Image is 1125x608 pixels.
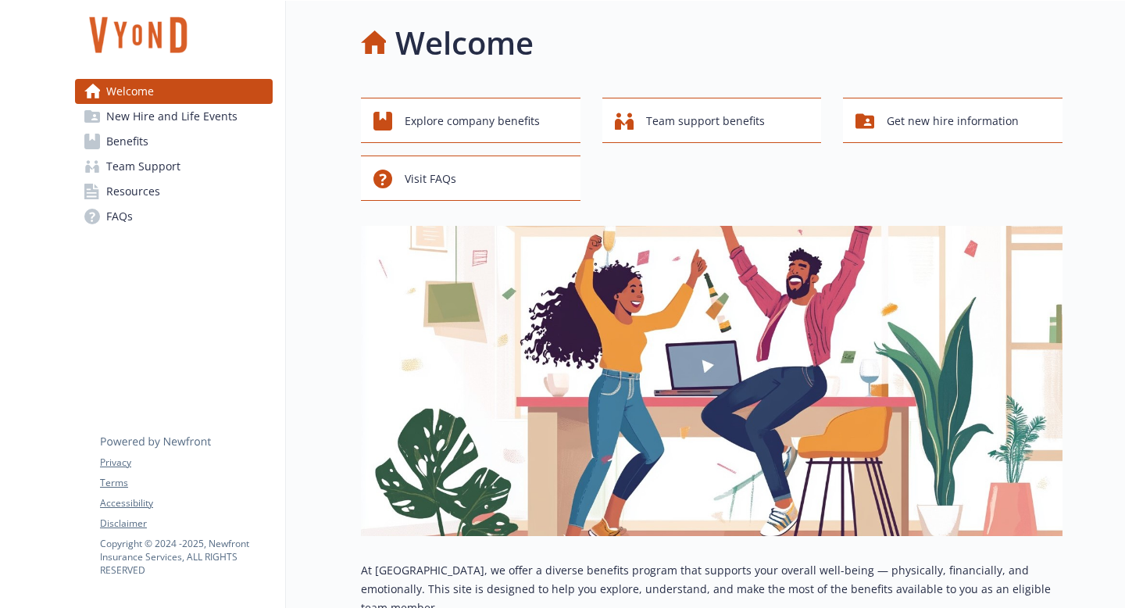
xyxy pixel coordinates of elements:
span: Welcome [106,79,154,104]
h1: Welcome [395,20,534,66]
span: Team Support [106,154,180,179]
span: New Hire and Life Events [106,104,237,129]
a: Benefits [75,129,273,154]
img: overview page banner [361,226,1062,536]
span: Benefits [106,129,148,154]
button: Visit FAQs [361,156,580,201]
a: FAQs [75,204,273,229]
a: Welcome [75,79,273,104]
button: Explore company benefits [361,98,580,143]
button: Get new hire information [843,98,1062,143]
button: Team support benefits [602,98,822,143]
span: Team support benefits [646,106,765,136]
p: Copyright © 2024 - 2025 , Newfront Insurance Services, ALL RIGHTS RESERVED [100,537,272,577]
a: Resources [75,179,273,204]
span: Visit FAQs [405,164,456,194]
a: Terms [100,476,272,490]
a: Accessibility [100,496,272,510]
a: New Hire and Life Events [75,104,273,129]
a: Privacy [100,456,272,470]
span: FAQs [106,204,133,229]
span: Resources [106,179,160,204]
a: Team Support [75,154,273,179]
span: Get new hire information [887,106,1019,136]
a: Disclaimer [100,517,272,531]
span: Explore company benefits [405,106,540,136]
